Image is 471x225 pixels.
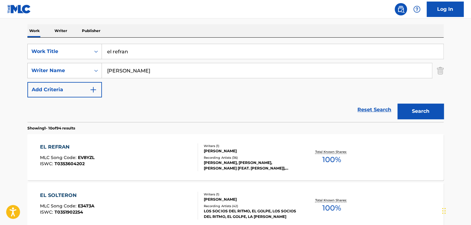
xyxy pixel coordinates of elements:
[204,155,297,160] div: Recording Artists ( 36 )
[27,44,444,122] form: Search Form
[40,203,78,209] span: MLC Song Code :
[40,143,95,151] div: EL REFRAN
[315,149,348,154] p: Total Known Shares:
[7,5,31,14] img: MLC Logo
[80,24,102,37] p: Publisher
[40,155,78,160] span: MLC Song Code :
[40,192,95,199] div: EL SOLTERON
[397,104,444,119] button: Search
[40,209,54,215] span: ISWC :
[78,203,95,209] span: E3473A
[395,3,407,15] a: Public Search
[204,144,297,148] div: Writers ( 1 )
[204,208,297,219] div: LOS SOCIOS DEL RITMO, EL GOLPE, LOS SOCIOS DEL RITMO, EL GOLPE, LA [PERSON_NAME]
[204,148,297,154] div: [PERSON_NAME]
[442,202,446,220] div: Arrastrar
[54,209,83,215] span: T0351902254
[31,48,87,55] div: Work Title
[27,134,444,180] a: EL REFRANMLC Song Code:EV8YZLISWC:T0353604202Writers (1)[PERSON_NAME]Recording Artists (36)[PERSO...
[27,24,42,37] p: Work
[354,103,394,117] a: Reset Search
[411,3,423,15] div: Help
[27,125,75,131] p: Showing 1 - 10 of 94 results
[397,6,405,13] img: search
[204,197,297,202] div: [PERSON_NAME]
[440,195,471,225] div: Widget de chat
[78,155,95,160] span: EV8YZL
[427,2,464,17] a: Log In
[90,86,97,93] img: 9d2ae6d4665cec9f34b9.svg
[413,6,421,13] img: help
[315,198,348,202] p: Total Known Shares:
[440,195,471,225] iframe: Chat Widget
[40,161,54,166] span: ISWC :
[204,204,297,208] div: Recording Artists ( 42 )
[322,202,341,214] span: 100 %
[322,154,341,165] span: 100 %
[437,63,444,78] img: Delete Criterion
[31,67,87,74] div: Writer Name
[53,24,69,37] p: Writer
[27,82,102,97] button: Add Criteria
[54,161,85,166] span: T0353604202
[204,192,297,197] div: Writers ( 1 )
[204,160,297,171] div: [PERSON_NAME], [PERSON_NAME], [PERSON_NAME] [FEAT. [PERSON_NAME]], [PERSON_NAME], [PERSON_NAME]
